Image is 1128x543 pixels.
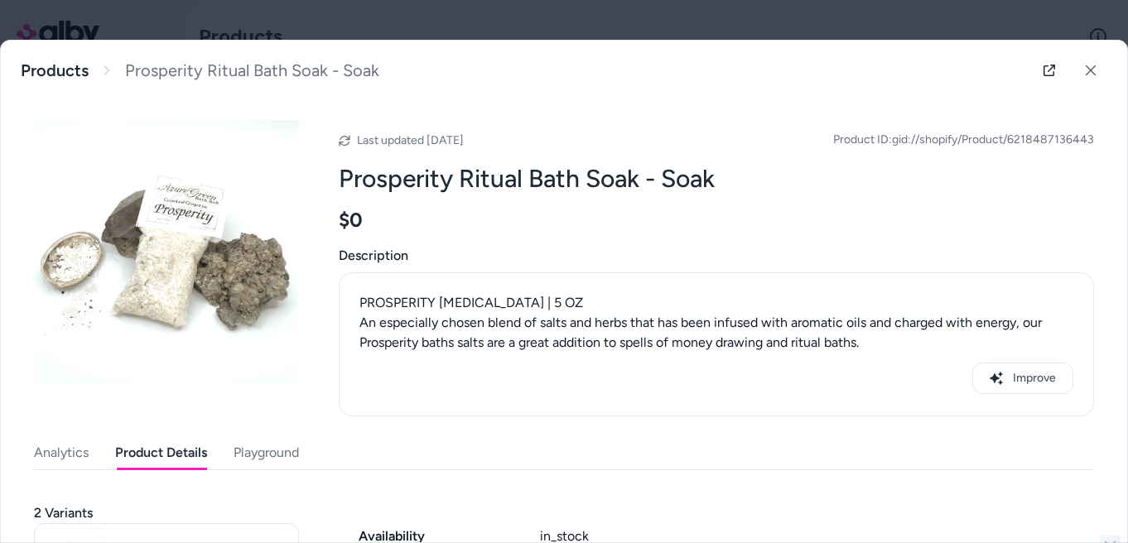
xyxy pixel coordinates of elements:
[21,60,89,81] a: Products
[339,163,1094,195] h2: Prosperity Ritual Bath Soak - Soak
[34,436,89,469] button: Analytics
[972,363,1073,394] button: Improve
[339,246,1094,266] span: Description
[34,120,299,385] img: RBPRS1.png
[339,208,363,233] span: $0
[125,60,379,81] span: Prosperity Ritual Bath Soak - Soak
[21,60,379,81] nav: breadcrumb
[34,503,93,523] span: 2 Variants
[115,436,207,469] button: Product Details
[359,313,1073,353] div: An especially chosen blend of salts and herbs that has been infused with aromatic oils and charge...
[359,293,1073,313] div: PROSPERITY [MEDICAL_DATA] | 5 OZ
[357,133,464,147] span: Last updated [DATE]
[234,436,299,469] button: Playground
[833,132,1094,148] span: Product ID: gid://shopify/Product/6218487136443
